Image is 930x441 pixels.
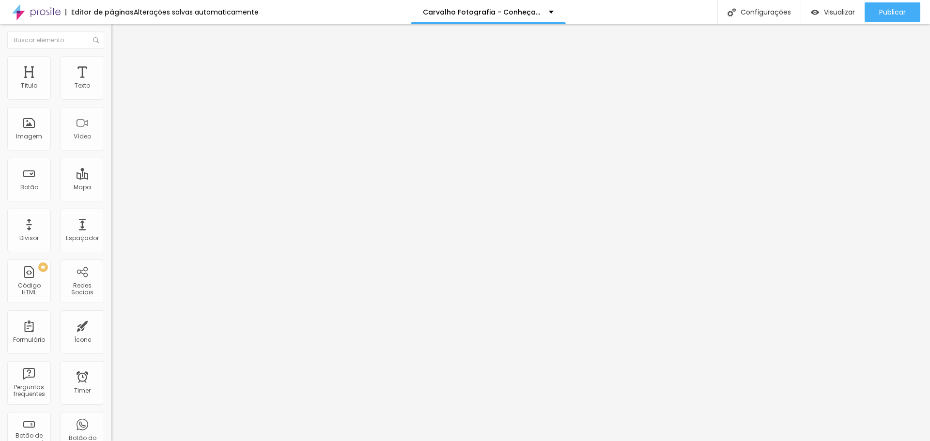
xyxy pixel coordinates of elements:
div: Alterações salvas automaticamente [134,9,259,15]
div: Título [21,82,37,89]
div: Texto [75,82,90,89]
div: Redes Sociais [63,282,101,296]
img: Icone [93,37,99,43]
div: Botão [20,184,38,191]
div: Perguntas frequentes [10,384,48,398]
div: Timer [74,387,91,394]
div: Vídeo [74,133,91,140]
button: Publicar [865,2,920,22]
div: Divisor [19,235,39,242]
div: Imagem [16,133,42,140]
input: Buscar elemento [7,31,104,49]
img: Icone [728,8,736,16]
div: Ícone [74,336,91,343]
div: Mapa [74,184,91,191]
span: Publicar [879,8,906,16]
img: view-1.svg [811,8,819,16]
span: Visualizar [824,8,855,16]
div: Formulário [13,336,45,343]
div: Espaçador [66,235,99,242]
p: Carvalho Fotografia - Conheça mais [423,9,542,15]
div: Editor de páginas [65,9,134,15]
div: Código HTML [10,282,48,296]
button: Visualizar [801,2,865,22]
